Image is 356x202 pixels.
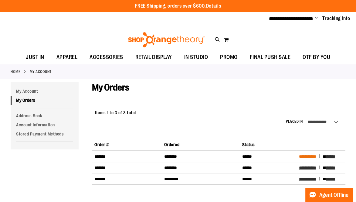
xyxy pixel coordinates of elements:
[26,50,44,64] span: JUST IN
[178,50,214,64] a: IN STUDIO
[135,50,172,64] span: RETAIL DISPLAY
[50,50,84,64] a: APPAREL
[162,139,240,150] th: Ordered
[240,139,297,150] th: Status
[214,50,244,64] a: PROMO
[30,69,52,74] strong: My Account
[250,50,291,64] span: FINAL PUSH SALE
[92,139,162,150] th: Order #
[206,3,221,9] a: Details
[319,192,348,198] span: Agent Offline
[11,69,20,74] a: Home
[244,50,297,64] a: FINAL PUSH SALE
[95,110,136,115] span: Items 1 to 3 of 3 total
[129,50,178,64] a: RETAIL DISPLAY
[315,15,318,22] button: Account menu
[127,32,206,47] img: Shop Orangetheory
[20,50,50,64] a: JUST IN
[83,50,129,64] a: ACCESSORIES
[11,120,79,129] a: Account Information
[220,50,238,64] span: PROMO
[303,50,330,64] span: OTF BY YOU
[286,119,303,124] label: Placed in
[11,87,79,96] a: My Account
[90,50,123,64] span: ACCESSORIES
[92,82,129,93] span: My Orders
[305,188,352,202] button: Agent Offline
[135,3,221,10] p: FREE Shipping, orders over $600.
[11,96,79,105] a: My Orders
[11,111,79,120] a: Address Book
[184,50,208,64] span: IN STUDIO
[56,50,78,64] span: APPAREL
[297,50,336,64] a: OTF BY YOU
[11,129,79,139] a: Stored Payment Methods
[322,15,350,22] a: Tracking Info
